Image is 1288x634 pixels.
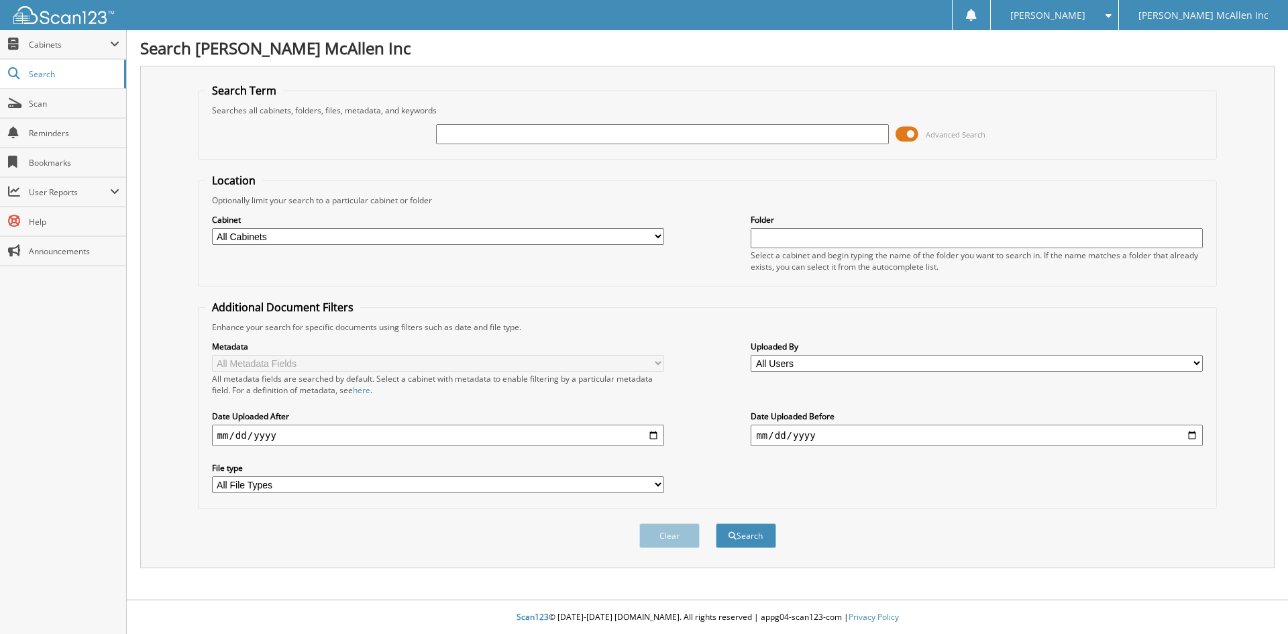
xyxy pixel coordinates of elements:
[29,157,119,168] span: Bookmarks
[29,216,119,227] span: Help
[751,341,1203,352] label: Uploaded By
[127,601,1288,634] div: © [DATE]-[DATE] [DOMAIN_NAME]. All rights reserved | appg04-scan123-com |
[29,68,117,80] span: Search
[639,523,700,548] button: Clear
[926,129,985,140] span: Advanced Search
[716,523,776,548] button: Search
[751,425,1203,446] input: end
[29,39,110,50] span: Cabinets
[205,105,1210,116] div: Searches all cabinets, folders, files, metadata, and keywords
[205,195,1210,206] div: Optionally limit your search to a particular cabinet or folder
[29,246,119,257] span: Announcements
[517,611,549,623] span: Scan123
[751,411,1203,422] label: Date Uploaded Before
[212,214,664,225] label: Cabinet
[205,83,283,98] legend: Search Term
[212,341,664,352] label: Metadata
[140,37,1275,59] h1: Search [PERSON_NAME] McAllen Inc
[212,373,664,396] div: All metadata fields are searched by default. Select a cabinet with metadata to enable filtering b...
[29,98,119,109] span: Scan
[751,250,1203,272] div: Select a cabinet and begin typing the name of the folder you want to search in. If the name match...
[212,425,664,446] input: start
[212,462,664,474] label: File type
[205,173,262,188] legend: Location
[29,187,110,198] span: User Reports
[1138,11,1269,19] span: [PERSON_NAME] McAllen Inc
[205,300,360,315] legend: Additional Document Filters
[205,321,1210,333] div: Enhance your search for specific documents using filters such as date and file type.
[751,214,1203,225] label: Folder
[13,6,114,24] img: scan123-logo-white.svg
[353,384,370,396] a: here
[212,411,664,422] label: Date Uploaded After
[849,611,899,623] a: Privacy Policy
[29,127,119,139] span: Reminders
[1010,11,1085,19] span: [PERSON_NAME]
